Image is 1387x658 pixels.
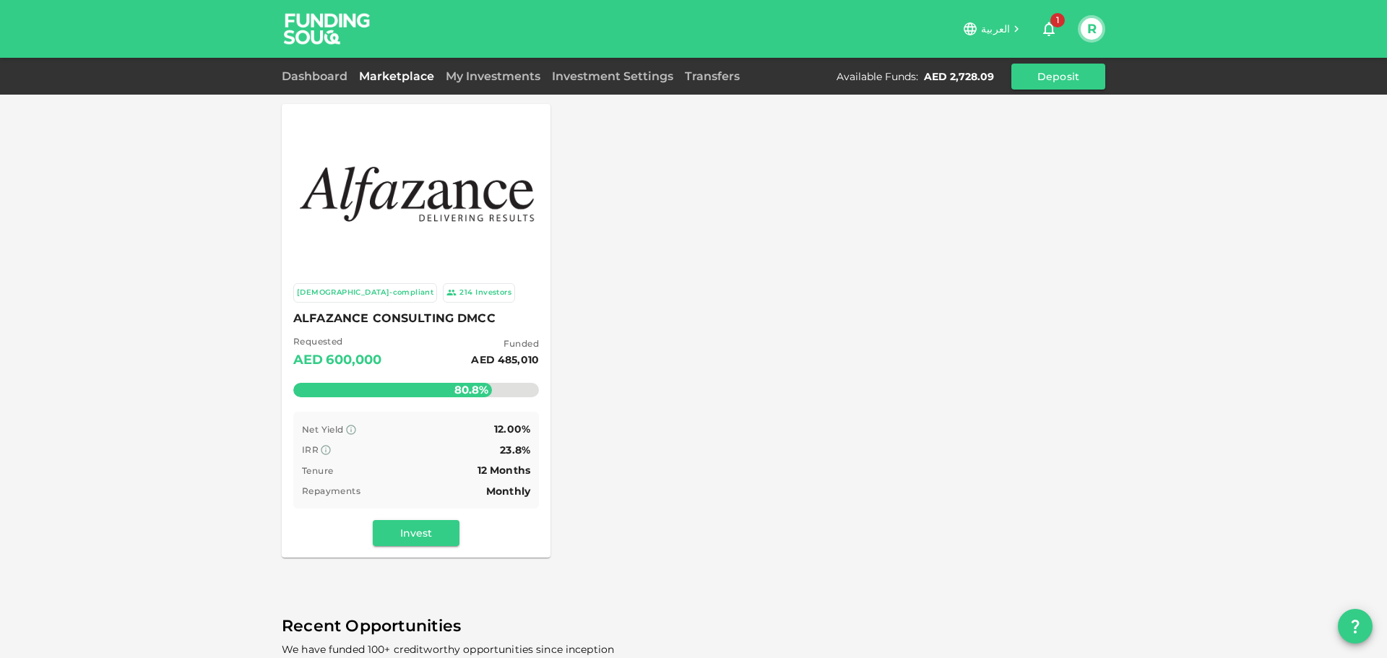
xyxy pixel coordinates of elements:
[486,485,530,498] span: Monthly
[353,69,440,83] a: Marketplace
[837,69,918,84] div: Available Funds :
[293,334,382,349] span: Requested
[679,69,746,83] a: Transfers
[471,337,539,351] span: Funded
[297,287,433,299] div: [DEMOGRAPHIC_DATA]-compliant
[924,69,994,84] div: AED 2,728.09
[546,69,679,83] a: Investment Settings
[478,464,530,477] span: 12 Months
[1034,14,1063,43] button: 1
[282,643,614,656] span: We have funded 100+ creditworthy opportunities since inception
[500,443,530,456] span: 23.8%
[440,69,546,83] a: My Investments
[302,485,360,496] span: Repayments
[1050,13,1065,27] span: 1
[981,22,1010,35] span: العربية
[296,150,536,234] img: Marketplace Logo
[293,308,539,329] span: ALFAZANCE CONSULTING DMCC
[302,424,344,435] span: Net Yield
[1011,64,1105,90] button: Deposit
[373,520,459,546] button: Invest
[1081,18,1102,40] button: R
[302,444,319,455] span: IRR
[282,104,550,558] a: Marketplace Logo [DEMOGRAPHIC_DATA]-compliant 214Investors ALFAZANCE CONSULTING DMCC Requested AE...
[1338,609,1373,644] button: question
[282,612,1105,641] span: Recent Opportunities
[475,287,511,299] div: Investors
[459,287,472,299] div: 214
[302,465,333,476] span: Tenure
[282,69,353,83] a: Dashboard
[494,423,530,436] span: 12.00%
